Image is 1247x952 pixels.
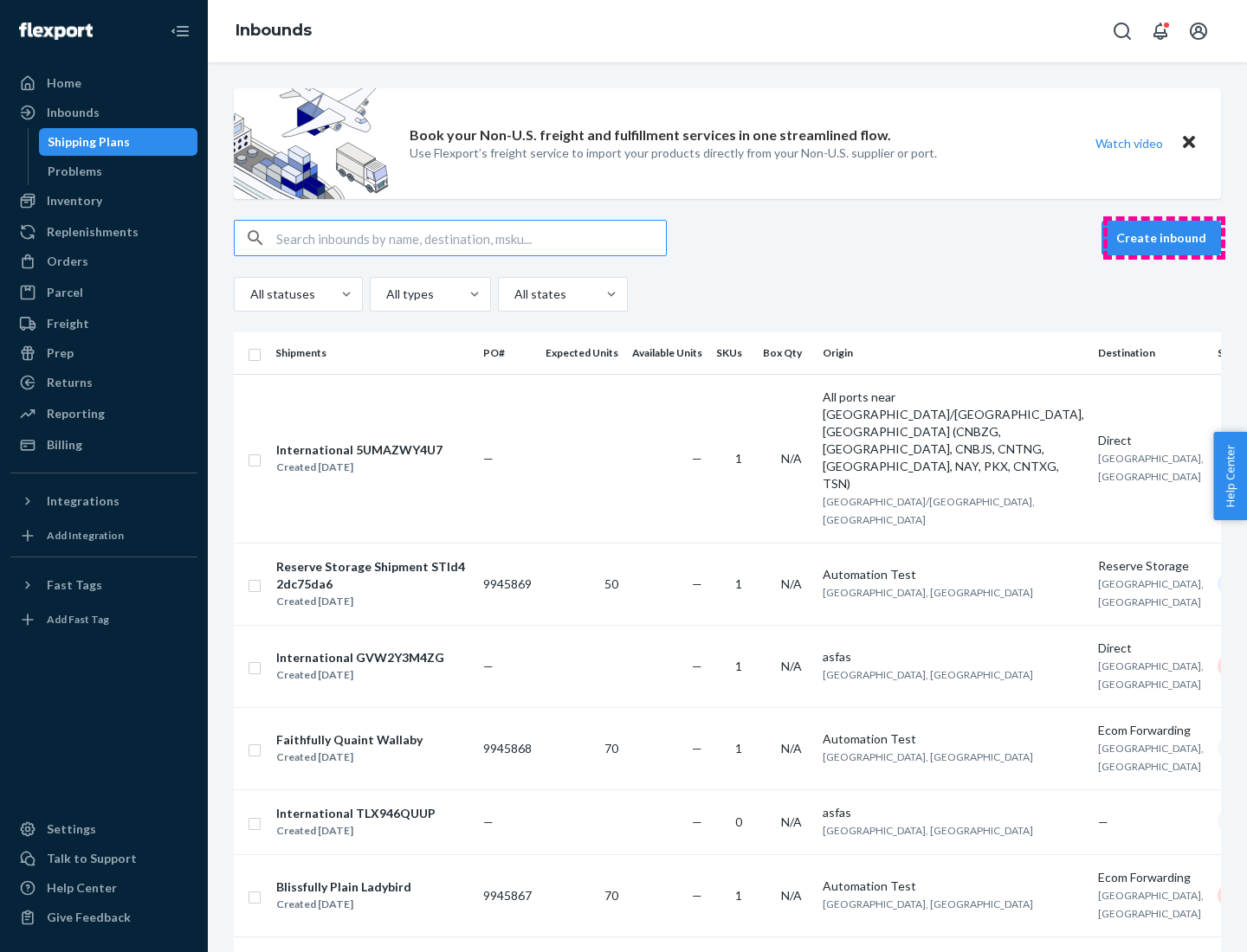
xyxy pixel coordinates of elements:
[823,648,1084,666] div: asfas
[823,730,1084,748] div: Automation Test
[1213,432,1247,520] button: Help Center
[276,731,423,749] div: Faithfully Quaint Wallaby
[483,659,494,673] span: —
[823,495,1035,526] span: [GEOGRAPHIC_DATA]/[GEOGRAPHIC_DATA], [GEOGRAPHIC_DATA]
[625,332,709,374] th: Available Units
[10,904,197,931] button: Give Feedback
[476,543,539,625] td: 9945869
[692,576,702,591] span: —
[1098,869,1204,886] div: Ecom Forwarding
[39,128,198,156] a: Shipping Plans
[823,824,1033,837] span: [GEOGRAPHIC_DATA], [GEOGRAPHIC_DATA]
[781,814,802,829] span: N/A
[276,822,436,839] div: Created [DATE]
[1098,814,1108,829] span: —
[823,750,1033,763] span: [GEOGRAPHIC_DATA], [GEOGRAPHIC_DATA]
[268,332,476,374] th: Shipments
[10,522,197,550] a: Add Integration
[735,451,742,466] span: 1
[48,133,130,151] div: Shipping Plans
[692,659,702,673] span: —
[10,218,197,246] a: Replenishments
[10,248,197,275] a: Orders
[692,814,702,829] span: —
[1091,332,1211,374] th: Destination
[47,284,83,301] div: Parcel
[276,878,411,896] div: Blissfully Plain Ladybird
[781,659,802,673] span: N/A
[276,459,443,476] div: Created [DATE]
[47,223,139,241] div: Replenishments
[823,566,1084,583] div: Automation Test
[276,666,444,684] div: Created [DATE]
[236,21,312,40] a: Inbounds
[163,14,197,48] button: Close Navigation
[735,576,742,591] span: 1
[10,431,197,459] a: Billing
[222,6,326,56] ol: breadcrumbs
[47,436,82,453] div: Billing
[410,145,937,162] p: Use Flexport’s freight service to import your products directly from your Non-U.S. supplier or port.
[604,888,618,903] span: 70
[276,749,423,766] div: Created [DATE]
[823,586,1033,599] span: [GEOGRAPHIC_DATA], [GEOGRAPHIC_DATA]
[47,612,109,627] div: Add Fast Tag
[384,286,386,303] input: All types
[47,192,102,209] div: Inventory
[276,558,468,593] div: Reserve Storage Shipment STId42dc75da6
[10,369,197,396] a: Returns
[756,332,816,374] th: Box Qty
[48,163,102,180] div: Problems
[476,332,539,374] th: PO#
[1098,577,1204,608] span: [GEOGRAPHIC_DATA], [GEOGRAPHIC_DATA]
[823,878,1084,895] div: Automation Test
[39,158,198,185] a: Problems
[692,888,702,903] span: —
[1098,640,1204,657] div: Direct
[476,707,539,789] td: 9945868
[1098,452,1204,483] span: [GEOGRAPHIC_DATA], [GEOGRAPHIC_DATA]
[823,668,1033,681] span: [GEOGRAPHIC_DATA], [GEOGRAPHIC_DATA]
[10,339,197,367] a: Prep
[10,845,197,872] a: Talk to Support
[47,492,120,510] div: Integrations
[1084,131,1174,156] button: Watch video
[10,487,197,515] button: Integrations
[1105,14,1140,48] button: Open Search Box
[823,389,1084,492] div: All ports near [GEOGRAPHIC_DATA]/[GEOGRAPHIC_DATA], [GEOGRAPHIC_DATA] (CNBZG, [GEOGRAPHIC_DATA], ...
[10,571,197,599] button: Fast Tags
[276,649,444,666] div: International GVW2Y3M4ZG
[781,741,802,756] span: N/A
[1098,659,1204,691] span: [GEOGRAPHIC_DATA], [GEOGRAPHIC_DATA]
[735,888,742,903] span: 1
[10,874,197,902] a: Help Center
[47,879,117,897] div: Help Center
[513,286,514,303] input: All states
[735,814,742,829] span: 0
[10,187,197,215] a: Inventory
[276,441,443,459] div: International 5UMAZWY4U7
[781,576,802,591] span: N/A
[276,896,411,913] div: Created [DATE]
[735,741,742,756] span: 1
[1098,557,1204,575] div: Reserve Storage
[735,659,742,673] span: 1
[476,854,539,936] td: 9945867
[692,451,702,466] span: —
[47,344,74,362] div: Prep
[604,741,618,756] span: 70
[276,805,436,822] div: International TLX946QUUP
[709,332,756,374] th: SKUs
[1143,14,1178,48] button: Open notifications
[10,99,197,126] a: Inbounds
[276,221,666,255] input: Search inbounds by name, destination, msku...
[47,528,124,543] div: Add Integration
[10,310,197,338] a: Freight
[781,888,802,903] span: N/A
[483,814,494,829] span: —
[1098,889,1204,920] span: [GEOGRAPHIC_DATA], [GEOGRAPHIC_DATA]
[539,332,625,374] th: Expected Units
[1098,742,1204,773] span: [GEOGRAPHIC_DATA], [GEOGRAPHIC_DATA]
[10,279,197,306] a: Parcel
